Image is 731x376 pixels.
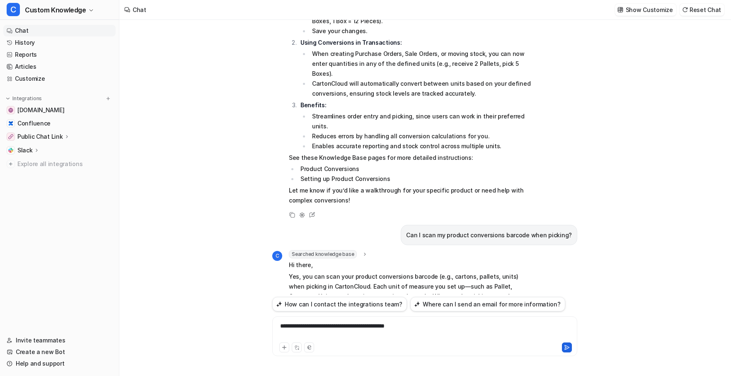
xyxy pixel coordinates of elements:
p: Public Chat Link [17,133,63,141]
p: Yes, you can scan your product conversions barcode (e.g., cartons, pallets, units) when picking i... [289,272,531,321]
span: Confluence [17,119,51,128]
button: Show Customize [615,4,676,16]
a: History [3,37,116,48]
li: Save your changes. [310,26,531,36]
a: Explore all integrations [3,158,116,170]
img: explore all integrations [7,160,15,168]
p: Can I scan my product conversions barcode when picking? [406,230,572,240]
li: Setting up Product Conversions [298,174,531,184]
img: reset [682,7,688,13]
span: C [7,3,20,16]
li: Product Conversions [298,164,531,174]
span: C [272,251,282,261]
strong: Benefits: [300,101,326,108]
div: Chat [133,5,146,14]
img: customize [617,7,623,13]
p: Integrations [12,95,42,102]
button: Integrations [3,94,44,103]
button: Reset Chat [680,4,724,16]
a: Create a new Bot [3,346,116,358]
span: [DOMAIN_NAME] [17,106,64,114]
p: Let me know if you’d like a walkthrough for your specific product or need help with complex conve... [289,186,531,205]
p: Hi there, [289,260,531,270]
p: Slack [17,146,33,154]
a: help.cartoncloud.com[DOMAIN_NAME] [3,104,116,116]
img: menu_add.svg [105,96,111,101]
strong: Using Conversions in Transactions: [300,39,402,46]
img: Public Chat Link [8,134,13,139]
span: Custom Knowledge [25,4,86,16]
img: expand menu [5,96,11,101]
a: Help and support [3,358,116,369]
li: Streamlines order entry and picking, since users can work in their preferred units. [310,111,531,131]
li: Reduces errors by handling all conversion calculations for you. [310,131,531,141]
li: When creating Purchase Orders, Sale Orders, or moving stock, you can now enter quantities in any ... [310,49,531,79]
a: Reports [3,49,116,60]
img: Confluence [8,121,13,126]
a: Invite teammates [3,335,116,346]
img: help.cartoncloud.com [8,108,13,113]
img: Slack [8,148,13,153]
button: Where can I send an email for more information? [410,297,565,311]
li: Enables accurate reporting and stock control across multiple units. [310,141,531,151]
a: Articles [3,61,116,72]
a: Chat [3,25,116,36]
span: Explore all integrations [17,157,112,171]
p: See these Knowledge Base pages for more detailed instructions: [289,153,531,163]
button: How can I contact the integrations team? [272,297,407,311]
span: Searched knowledge base [289,250,357,258]
p: Show Customize [626,5,673,14]
li: CartonCloud will automatically convert between units based on your defined conversions, ensuring ... [310,79,531,99]
a: Customize [3,73,116,84]
a: ConfluenceConfluence [3,118,116,129]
